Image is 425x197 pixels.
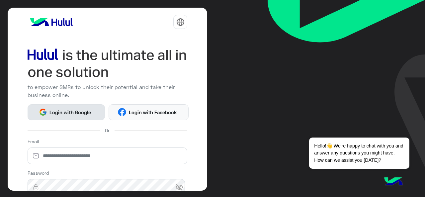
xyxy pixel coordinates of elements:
img: hulul-logo.png [382,170,405,194]
img: tab [176,18,185,26]
img: Google [39,108,47,116]
button: Login with Google [28,104,105,120]
span: visibility_off [175,181,187,193]
span: Login with Facebook [126,109,179,116]
button: Login with Facebook [109,104,189,120]
img: logo [28,15,75,29]
span: Hello!👋 We're happy to chat with you and answer any questions you might have. How can we assist y... [309,138,409,169]
label: Email [28,138,39,145]
label: Password [28,169,49,176]
img: lock [28,184,44,191]
span: Or [105,127,110,134]
img: Facebook [118,108,126,116]
p: to empower SMBs to unlock their potential and take their business online. [28,83,188,99]
span: Login with Google [47,109,94,116]
img: email [28,152,44,159]
img: hululLoginTitle_EN.svg [28,47,188,81]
